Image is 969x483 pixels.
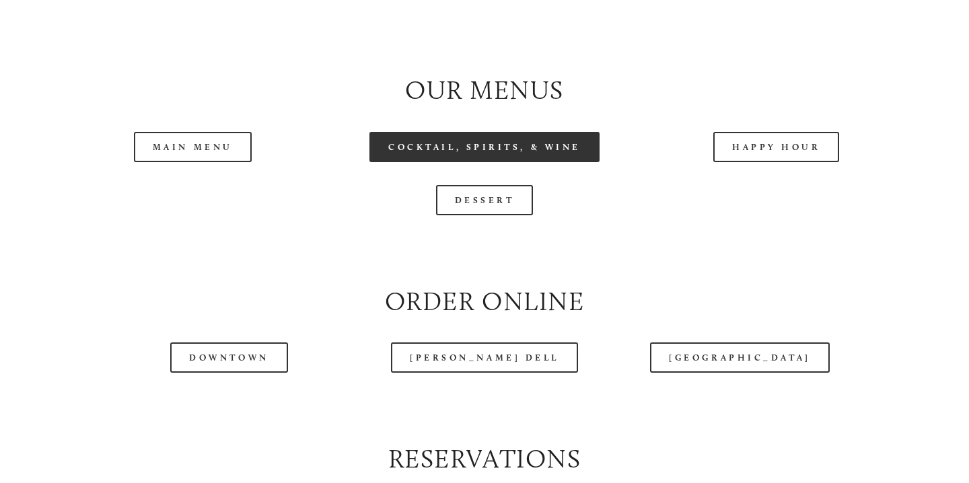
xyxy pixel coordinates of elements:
a: [GEOGRAPHIC_DATA] [650,342,829,373]
a: Dessert [436,185,534,215]
a: Cocktail, Spirits, & Wine [369,132,600,162]
a: Downtown [170,342,287,373]
a: Main Menu [134,132,252,162]
h2: Order Online [58,284,910,320]
h2: Reservations [58,441,910,478]
a: Happy Hour [713,132,840,162]
a: [PERSON_NAME] Dell [391,342,578,373]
